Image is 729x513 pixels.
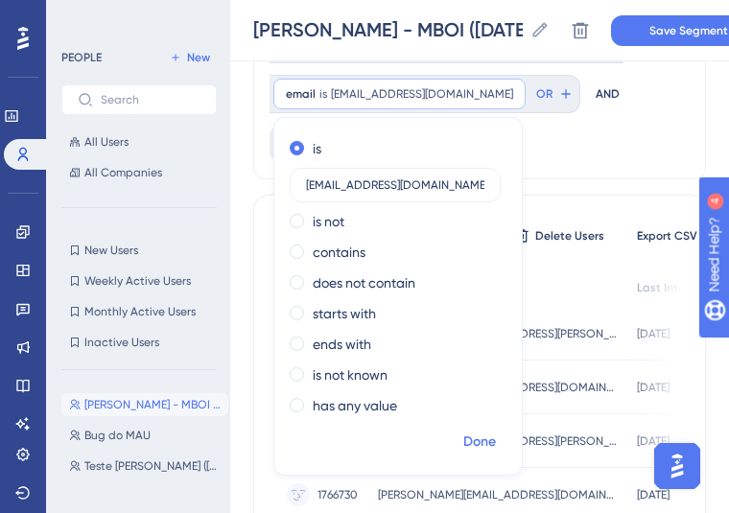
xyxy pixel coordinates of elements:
[511,221,607,251] button: Delete Users
[84,335,159,350] span: Inactive Users
[313,137,321,160] label: is
[313,241,365,264] label: contains
[163,46,217,69] button: New
[61,161,217,184] button: All Companies
[619,221,715,251] button: Export CSV
[313,394,397,417] label: has any value
[61,424,228,447] button: Bug do MAU
[101,93,200,106] input: Search
[637,228,697,244] span: Export CSV
[648,437,706,495] iframe: UserGuiding AI Assistant Launcher
[84,397,221,412] span: [PERSON_NAME] - MBOI ([DATE])
[313,333,371,356] label: ends with
[313,363,388,386] label: is not known
[61,50,102,65] div: PEOPLE
[317,487,358,502] span: 1766730
[637,381,670,394] time: [DATE]
[61,269,217,292] button: Weekly Active Users
[61,130,217,153] button: All Users
[637,327,670,340] time: [DATE]
[533,79,576,109] button: OR
[536,86,553,102] span: OR
[61,300,217,323] button: Monthly Active Users
[306,178,484,192] input: Type the value
[61,393,228,416] button: [PERSON_NAME] - MBOI ([DATE])
[61,239,217,262] button: New Users
[187,50,210,65] span: New
[313,271,415,294] label: does not contain
[313,302,376,325] label: starts with
[649,23,728,38] span: Save Segment
[535,228,604,244] span: Delete Users
[84,428,151,443] span: Bug do MAU
[61,331,217,354] button: Inactive Users
[84,165,162,180] span: All Companies
[637,488,670,501] time: [DATE]
[313,210,344,233] label: is not
[253,16,523,43] input: Segment Name
[463,431,496,454] span: Done
[84,458,221,474] span: Teste [PERSON_NAME] ([DATE])
[596,75,620,113] div: AND
[84,304,196,319] span: Monthly Active Users
[270,125,365,163] button: Filter
[133,10,139,25] div: 4
[84,134,129,150] span: All Users
[84,273,191,289] span: Weekly Active Users
[637,434,670,448] time: [DATE]
[61,455,228,478] button: Teste [PERSON_NAME] ([DATE])
[378,487,618,502] span: [PERSON_NAME][EMAIL_ADDRESS][DOMAIN_NAME]
[84,243,138,258] span: New Users
[331,86,513,102] span: [EMAIL_ADDRESS][DOMAIN_NAME]
[453,425,506,459] button: Done
[319,86,327,102] span: is
[286,86,316,102] span: email
[45,5,120,28] span: Need Help?
[637,280,724,295] span: Last Interaction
